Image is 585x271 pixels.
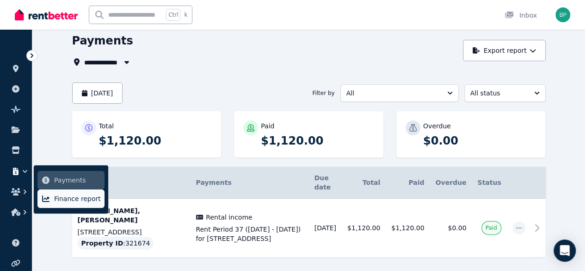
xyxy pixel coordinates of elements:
button: [DATE] [72,82,123,104]
img: Bianca Picca [555,7,570,22]
div: Open Intercom Messenger [554,239,576,262]
a: Finance report [37,189,105,208]
img: RentBetter [15,8,78,22]
span: Finance report [54,193,101,204]
td: $1,120.00 [386,199,430,258]
th: Status [472,167,506,199]
th: Overdue [430,167,472,199]
span: Filter by [312,89,334,97]
span: Property ID [81,239,123,248]
p: Total [99,121,114,131]
p: [PERSON_NAME], [PERSON_NAME] [78,206,185,225]
p: $1,120.00 [99,133,212,148]
p: [STREET_ADDRESS] [78,227,185,237]
span: Payments [54,175,101,186]
span: Rental income [206,213,252,222]
span: $0.00 [448,224,466,232]
p: Overdue [423,121,451,131]
th: Paid [386,167,430,199]
div: Inbox [505,11,537,20]
div: : 321674 [78,237,154,250]
p: Paid [261,121,274,131]
th: Tenancy [72,167,191,199]
span: Payments [196,179,232,186]
th: Total [342,167,386,199]
button: All status [464,84,546,102]
p: $1,120.00 [261,133,374,148]
th: Due date [309,167,342,199]
span: All status [470,88,527,98]
span: Rent Period 37 ([DATE] - [DATE]) for [STREET_ADDRESS] [196,225,303,243]
span: k [184,11,187,19]
td: $1,120.00 [342,199,386,258]
span: All [346,88,440,98]
button: All [340,84,459,102]
td: [DATE] [309,199,342,258]
p: $0.00 [423,133,536,148]
h1: Payments [72,33,133,48]
button: Export report [463,40,546,61]
span: Paid [486,224,497,232]
a: Payments [37,171,105,189]
span: Ctrl [166,9,180,21]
